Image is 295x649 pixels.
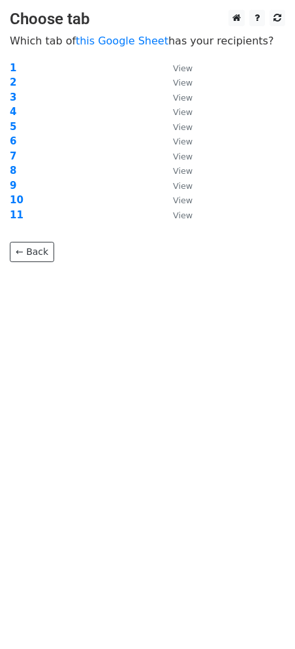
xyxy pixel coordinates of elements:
small: View [173,152,193,161]
small: View [173,122,193,132]
small: View [173,107,193,117]
a: 3 [10,92,16,103]
a: 4 [10,106,16,118]
a: View [160,165,193,176]
a: 7 [10,150,16,162]
a: View [160,92,193,103]
small: View [173,137,193,146]
a: 11 [10,209,23,221]
a: View [160,106,193,118]
small: View [173,181,193,191]
a: View [160,194,193,206]
a: this Google Sheet [76,35,168,47]
small: View [173,78,193,88]
a: ← Back [10,242,54,262]
a: View [160,76,193,88]
a: View [160,135,193,147]
a: View [160,150,193,162]
a: 2 [10,76,16,88]
h3: Choose tab [10,10,285,29]
a: 8 [10,165,16,176]
small: View [173,210,193,220]
p: Which tab of has your recipients? [10,34,285,48]
small: View [173,93,193,103]
a: View [160,121,193,133]
a: 1 [10,62,16,74]
a: 10 [10,194,23,206]
a: 9 [10,180,16,191]
a: 6 [10,135,16,147]
small: View [173,63,193,73]
a: 5 [10,121,16,133]
a: View [160,209,193,221]
small: View [173,166,193,176]
small: View [173,195,193,205]
a: View [160,62,193,74]
a: View [160,180,193,191]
